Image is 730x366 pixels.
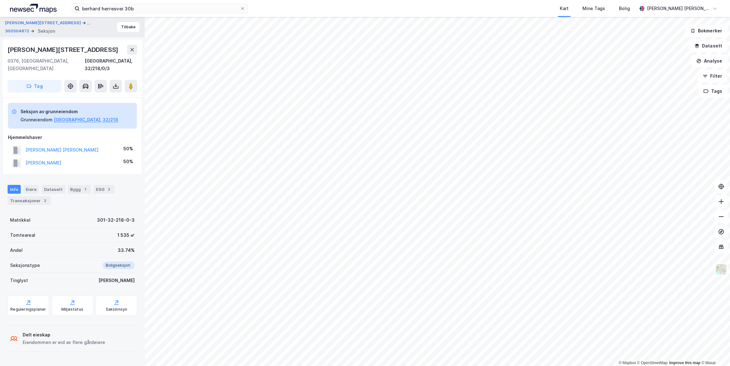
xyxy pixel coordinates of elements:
div: Seksjon av grunneiendom [20,108,118,115]
div: Hjemmelshaver [8,134,137,141]
button: [GEOGRAPHIC_DATA], 32/218 [54,116,118,124]
div: 1 [82,186,88,192]
input: Søk på adresse, matrikkel, gårdeiere, leietakere eller personer [80,4,240,13]
div: Bolig [619,5,630,12]
div: [PERSON_NAME] [PERSON_NAME] [647,5,710,12]
div: 2 [42,197,48,204]
div: Seksjon [38,27,55,35]
button: Analyse [691,55,727,67]
div: 0376, [GEOGRAPHIC_DATA], [GEOGRAPHIC_DATA] [8,57,85,72]
div: Matrikkel [10,216,31,224]
a: OpenStreetMap [637,361,668,365]
div: [PERSON_NAME] [98,277,135,284]
div: Datasett [42,185,65,194]
button: [PERSON_NAME][STREET_ADDRESS] [5,19,82,27]
button: Bokmerker [685,25,727,37]
div: Eiendommen er eid av flere gårdeiere [23,339,105,346]
div: Mine Tags [582,5,605,12]
div: Miljøstatus [61,307,83,312]
img: Z [715,263,727,275]
div: 301-32-218-0-3 [97,216,135,224]
div: 1 535 ㎡ [117,231,135,239]
button: Tilbake [117,22,140,32]
div: Grunneiendom [20,116,53,124]
button: Tag [8,80,62,92]
div: Tomteareal [10,231,35,239]
div: Kontrollprogram for chat [699,336,730,366]
div: Delt eieskap [23,331,105,339]
div: ... [87,19,91,27]
a: Improve this map [669,361,700,365]
div: [PERSON_NAME][STREET_ADDRESS] [8,45,120,55]
button: Datasett [689,40,727,52]
button: 300504872 [5,28,31,34]
div: 50% [123,158,133,165]
div: Reguleringsplaner [10,307,46,312]
div: 33.74% [118,247,135,254]
div: Tinglyst [10,277,28,284]
div: Info [8,185,21,194]
button: Filter [697,70,727,82]
div: Eiere [23,185,39,194]
div: Bygg [68,185,91,194]
div: 2 [106,186,112,192]
button: Tags [698,85,727,97]
div: Seksjonstype [10,262,40,269]
div: Saksinnsyn [106,307,127,312]
div: ESG [93,185,115,194]
img: logo.a4113a55bc3d86da70a041830d287a7e.svg [10,4,57,13]
iframe: Chat Widget [699,336,730,366]
div: Transaksjoner [8,196,51,205]
div: Kart [560,5,569,12]
div: 50% [123,145,133,152]
div: Andel [10,247,23,254]
div: [GEOGRAPHIC_DATA], 32/218/0/3 [85,57,137,72]
a: Mapbox [619,361,636,365]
